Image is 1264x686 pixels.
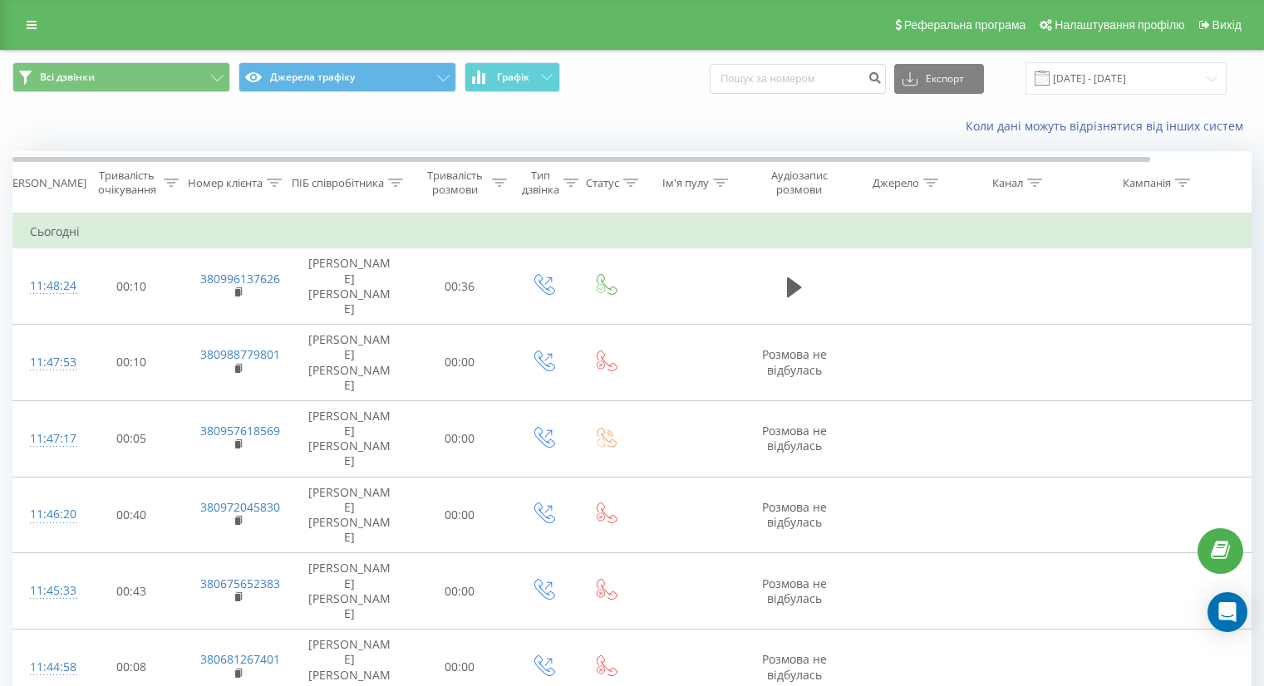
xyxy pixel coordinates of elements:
td: 00:05 [80,400,184,477]
div: 11:44:58 [30,651,63,684]
div: Open Intercom Messenger [1207,592,1247,632]
a: 380972045830 [200,499,280,515]
div: [PERSON_NAME] [2,176,86,190]
a: 380675652383 [200,576,280,591]
td: [PERSON_NAME] [PERSON_NAME] [292,400,408,477]
td: 00:10 [80,325,184,401]
div: 11:47:17 [30,423,63,455]
span: Графік [497,71,529,83]
button: Джерела трафіку [239,62,456,92]
a: 380988779801 [200,346,280,362]
div: 11:47:53 [30,346,63,379]
input: Пошук за номером [710,64,886,94]
span: Розмова не відбулась [762,576,827,606]
div: 11:45:33 [30,575,63,607]
a: 380681267401 [200,651,280,667]
span: Реферальна програма [904,18,1026,32]
div: ПІБ співробітника [292,176,384,190]
div: Номер клієнта [188,176,263,190]
span: Розмова не відбулась [762,499,827,530]
td: 00:00 [408,325,512,401]
div: Тривалість очікування [94,169,160,197]
td: 00:00 [408,400,512,477]
button: Всі дзвінки [12,62,230,92]
div: Аудіозапис розмови [759,169,839,197]
span: Налаштування профілю [1055,18,1184,32]
span: Розмова не відбулась [762,346,827,377]
a: 380996137626 [200,271,280,287]
div: Статус [586,176,619,190]
span: Розмова не відбулась [762,651,827,682]
button: Експорт [894,64,984,94]
a: 380957618569 [200,423,280,439]
div: 11:46:20 [30,498,63,531]
td: 00:43 [80,553,184,630]
span: Вихід [1212,18,1242,32]
td: 00:00 [408,553,512,630]
span: Всі дзвінки [40,71,95,84]
td: [PERSON_NAME] [PERSON_NAME] [292,553,408,630]
div: Тип дзвінка [522,169,559,197]
span: Розмова не відбулась [762,423,827,453]
div: Ім'я пулу [662,176,709,190]
td: 00:40 [80,477,184,553]
div: Джерело [873,176,919,190]
div: Тривалість розмови [422,169,488,197]
button: Графік [465,62,560,92]
td: [PERSON_NAME] [PERSON_NAME] [292,248,408,325]
div: Кампанія [1123,176,1171,190]
td: [PERSON_NAME] [PERSON_NAME] [292,477,408,553]
div: 11:48:24 [30,270,63,302]
td: 00:10 [80,248,184,325]
td: 00:00 [408,477,512,553]
div: Канал [992,176,1023,190]
td: [PERSON_NAME] [PERSON_NAME] [292,325,408,401]
a: Коли дані можуть відрізнятися вiд інших систем [966,118,1252,134]
td: 00:36 [408,248,512,325]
